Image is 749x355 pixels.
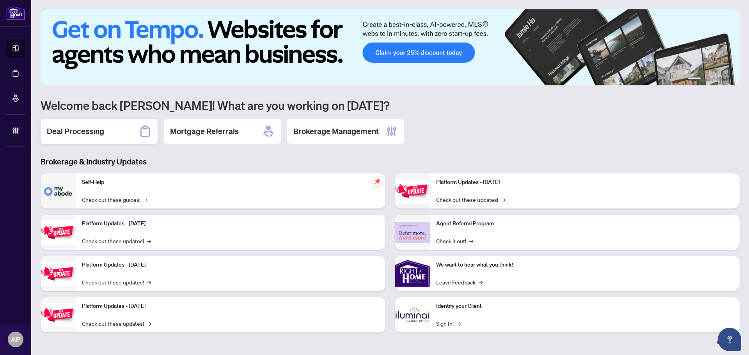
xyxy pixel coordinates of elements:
[436,278,483,286] a: Leave Feedback→
[82,319,151,328] a: Check out these updates!→
[41,303,76,327] img: Platform Updates - July 8, 2025
[716,78,719,81] button: 4
[82,261,379,269] p: Platform Updates - [DATE]
[41,156,740,167] h3: Brokerage & Industry Updates
[82,178,379,187] p: Self-Help
[147,278,151,286] span: →
[373,177,382,186] span: pushpin
[41,173,76,208] img: Self-Help
[436,319,461,328] a: Sign In!→
[395,297,430,332] img: Identify your Client
[47,126,104,137] h2: Deal Processing
[729,78,732,81] button: 6
[704,78,707,81] button: 2
[436,237,473,245] a: Check it out!→
[710,78,713,81] button: 3
[501,195,505,204] span: →
[395,179,430,203] img: Platform Updates - June 23, 2025
[147,319,151,328] span: →
[41,261,76,286] img: Platform Updates - July 21, 2025
[479,278,483,286] span: →
[293,126,379,137] h2: Brokerage Management
[722,78,726,81] button: 5
[469,237,473,245] span: →
[41,220,76,245] img: Platform Updates - September 16, 2025
[688,78,701,81] button: 1
[436,219,733,228] p: Agent Referral Program
[395,256,430,291] img: We want to hear what you think!
[144,195,147,204] span: →
[6,6,25,20] img: logo
[82,219,379,228] p: Platform Updates - [DATE]
[436,261,733,269] p: We want to hear what you think!
[82,237,151,245] a: Check out these updates!→
[82,302,379,311] p: Platform Updates - [DATE]
[436,302,733,311] p: Identify your Client
[82,195,147,204] a: Check out these guides!→
[436,195,505,204] a: Check out these updates!→
[395,222,430,243] img: Agent Referral Program
[436,178,733,187] p: Platform Updates - [DATE]
[11,334,20,345] span: AP
[457,319,461,328] span: →
[41,9,740,85] img: Slide 0
[41,98,740,113] h1: Welcome back [PERSON_NAME]! What are you working on [DATE]?
[718,328,741,351] button: Open asap
[82,278,151,286] a: Check out these updates!→
[170,126,239,137] h2: Mortgage Referrals
[147,237,151,245] span: →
